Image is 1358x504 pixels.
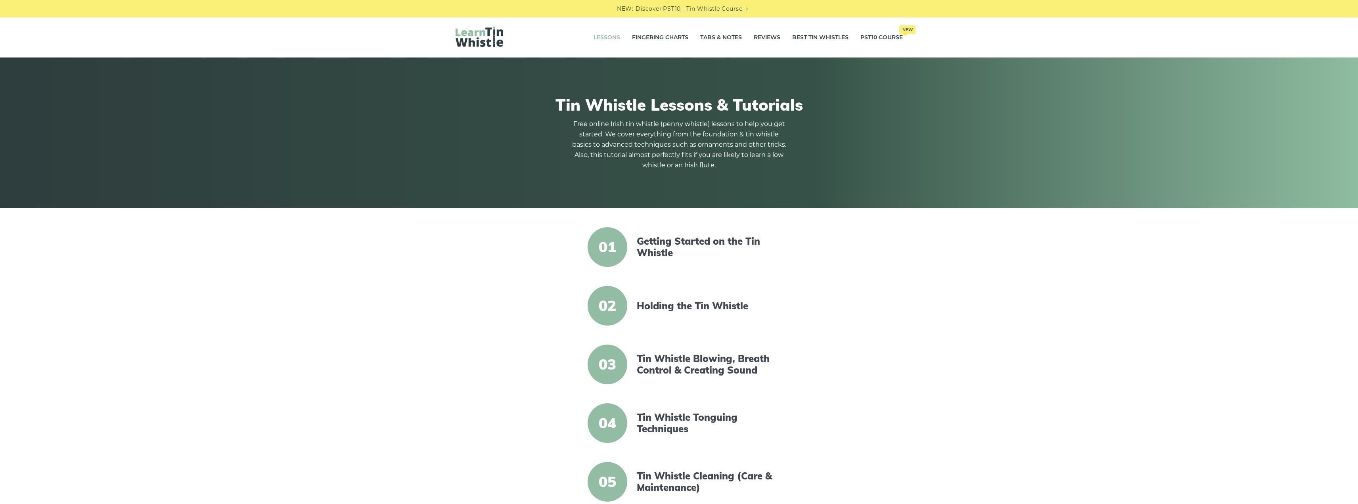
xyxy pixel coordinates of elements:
[588,227,627,267] span: 01
[588,286,627,326] span: 02
[792,28,849,48] a: Best Tin Whistles
[456,95,903,114] h1: Tin Whistle Lessons & Tutorials
[572,119,786,171] p: Free online Irish tin whistle (penny whistle) lessons to help you get started. We cover everythin...
[637,412,773,435] a: Tin Whistle Tonguing Techniques
[632,28,688,48] a: Fingering Charts
[899,25,916,34] span: New
[637,353,773,376] a: Tin Whistle Blowing, Breath Control & Creating Sound
[588,462,627,502] span: 05
[588,345,627,384] span: 03
[637,236,773,259] a: Getting Started on the Tin Whistle
[594,28,620,48] a: Lessons
[700,28,742,48] a: Tabs & Notes
[637,300,773,312] a: Holding the Tin Whistle
[456,27,503,47] img: LearnTinWhistle.com
[754,28,780,48] a: Reviews
[637,470,773,493] a: Tin Whistle Cleaning (Care & Maintenance)
[860,28,903,48] a: PST10 CourseNew
[588,403,627,443] span: 04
